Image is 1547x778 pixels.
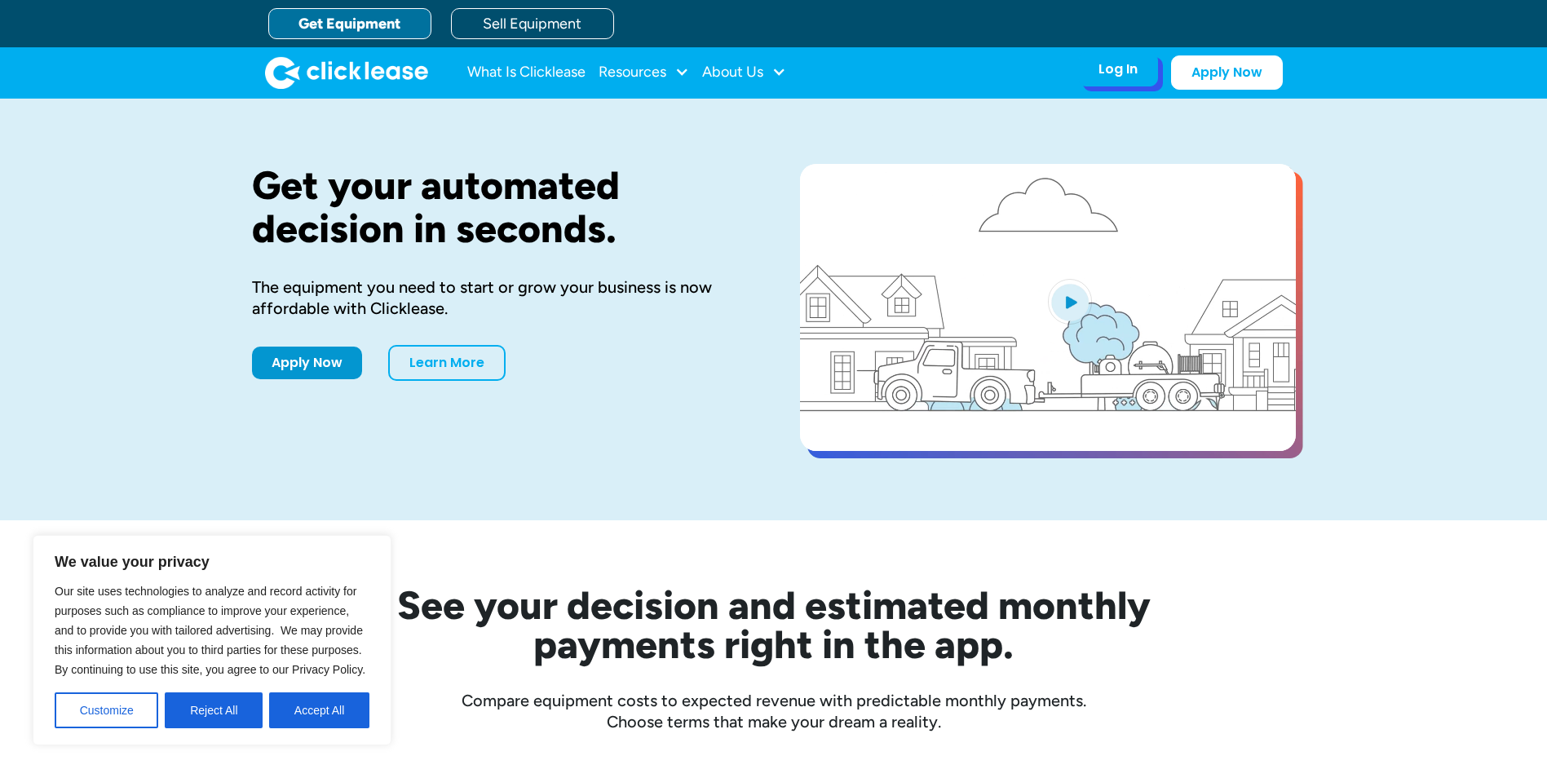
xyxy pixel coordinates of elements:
img: Clicklease logo [265,56,428,89]
a: What Is Clicklease [467,56,586,89]
div: We value your privacy [33,535,391,745]
button: Accept All [269,692,369,728]
div: Resources [599,56,689,89]
a: Sell Equipment [451,8,614,39]
a: home [265,56,428,89]
a: Get Equipment [268,8,431,39]
button: Reject All [165,692,263,728]
div: About Us [702,56,786,89]
div: Compare equipment costs to expected revenue with predictable monthly payments. Choose terms that ... [252,690,1296,732]
a: Learn More [388,345,506,381]
a: open lightbox [800,164,1296,451]
h1: Get your automated decision in seconds. [252,164,748,250]
a: Apply Now [1171,55,1283,90]
span: Our site uses technologies to analyze and record activity for purposes such as compliance to impr... [55,585,365,676]
div: The equipment you need to start or grow your business is now affordable with Clicklease. [252,276,748,319]
button: Customize [55,692,158,728]
div: Log In [1098,61,1138,77]
h2: See your decision and estimated monthly payments right in the app. [317,586,1231,664]
p: We value your privacy [55,552,369,572]
img: Blue play button logo on a light blue circular background [1048,279,1092,325]
a: Apply Now [252,347,362,379]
